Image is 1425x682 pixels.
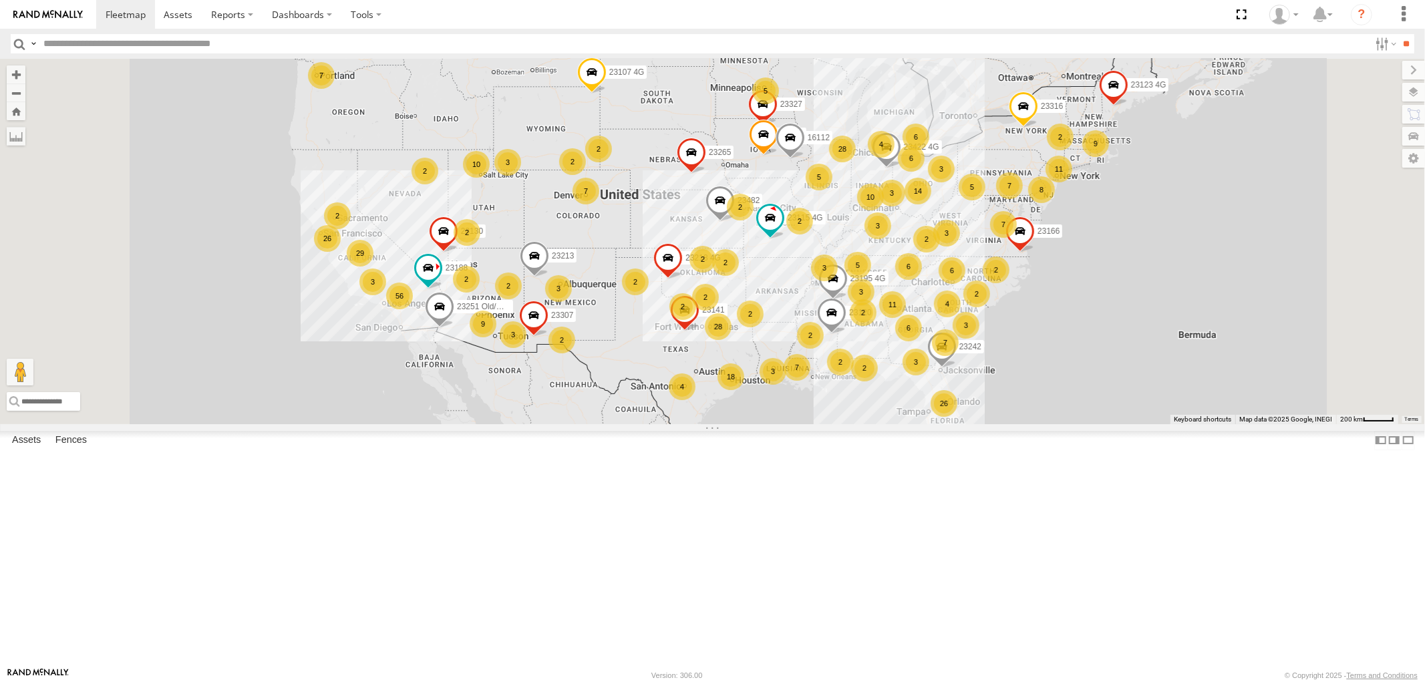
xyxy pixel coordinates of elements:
div: 3 [864,212,891,239]
div: 3 [545,275,572,302]
div: 5 [752,77,779,104]
label: Dock Summary Table to the Left [1374,431,1388,450]
div: 3 [811,254,838,281]
span: 23123 4G [1130,81,1166,90]
span: 23265 [709,148,731,157]
div: 6 [895,253,922,280]
div: 5 [806,164,832,190]
div: 4 [934,291,961,317]
div: 2 [622,269,649,295]
span: 23188 [445,264,467,273]
div: 5 [844,252,871,279]
span: 23482 [738,196,760,205]
div: 4 [868,131,895,158]
div: 2 [786,208,813,234]
div: 26 [314,225,341,252]
span: 23115 4G [787,214,822,223]
div: 9 [470,311,496,337]
label: Dock Summary Table to the Right [1388,431,1401,450]
div: 7 [996,172,1023,199]
div: 7 [932,329,959,356]
div: 2 [559,148,586,175]
span: 23242 [959,343,981,352]
div: 3 [500,321,526,348]
span: 23422 4G [903,143,939,152]
span: 200 km [1340,415,1363,423]
div: 29 [347,240,373,267]
div: 7 [573,178,599,204]
div: 2 [983,257,1009,283]
label: Measure [7,127,25,146]
div: 28 [829,136,856,162]
span: 23218 4G [685,254,721,263]
div: 6 [898,145,925,172]
span: 23316 [1040,102,1062,112]
label: Search Filter Options [1370,34,1399,53]
div: 2 [548,327,575,353]
span: 23107 4G [609,68,644,77]
div: 5 [959,174,985,200]
div: 6 [903,124,929,150]
div: Version: 306.00 [651,671,702,679]
span: 23166 [1038,226,1060,236]
div: 3 [928,156,955,182]
div: 2 [727,194,754,220]
div: 2 [324,202,351,229]
div: 9 [1082,130,1109,157]
img: rand-logo.svg [13,10,83,19]
label: Map Settings [1402,149,1425,168]
button: Zoom out [7,83,25,102]
div: 14 [905,178,931,204]
div: Puma Singh [1265,5,1303,25]
div: 7 [308,62,335,89]
div: 2 [453,266,480,293]
div: 18 [718,363,744,390]
a: Visit our Website [7,669,69,682]
div: 7 [784,354,810,381]
span: 23307 [551,311,573,321]
div: 2 [495,273,522,299]
span: 23195 4G [850,274,885,283]
div: 7 [990,211,1017,238]
button: Keyboard shortcuts [1174,415,1231,424]
div: 2 [963,281,990,307]
label: Search Query [28,34,39,53]
a: Terms (opens in new tab) [1405,416,1419,421]
div: 6 [895,315,922,341]
div: 2 [689,246,716,273]
div: 2 [692,284,719,311]
span: 23213 [552,252,574,261]
button: Drag Pegman onto the map to open Street View [7,359,33,385]
div: 2 [850,299,877,326]
div: 3 [848,279,875,305]
div: 2 [851,355,878,381]
div: 56 [386,283,413,309]
div: 6 [939,257,965,284]
div: 2 [737,301,764,327]
div: 2 [827,349,854,375]
div: 2 [669,293,696,320]
button: Zoom Home [7,102,25,120]
div: 3 [760,358,786,385]
label: Assets [5,432,47,450]
div: 11 [1046,156,1072,182]
span: 23327 [780,100,802,110]
div: 8 [1028,176,1055,203]
span: Map data ©2025 Google, INEGI [1239,415,1332,423]
div: 2 [797,322,824,349]
div: 11 [879,291,906,318]
div: 2 [1047,124,1074,150]
span: 23251 Old/Good [456,302,515,311]
span: 16112 [807,134,829,143]
div: 4 [669,373,695,400]
div: 2 [585,136,612,162]
div: 28 [705,313,732,340]
div: 3 [933,220,960,246]
span: 23120 [849,309,871,318]
div: © Copyright 2025 - [1285,671,1418,679]
span: 23141 [702,306,724,315]
button: Map Scale: 200 km per 43 pixels [1336,415,1398,424]
div: 2 [712,249,739,276]
label: Hide Summary Table [1402,431,1415,450]
div: 26 [931,390,957,417]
